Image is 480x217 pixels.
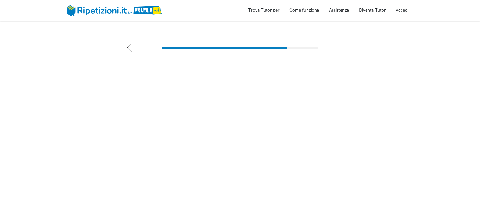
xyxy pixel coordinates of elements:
[359,7,386,13] a: Diventa Tutor
[329,7,349,13] a: Assistenza
[396,7,408,13] a: Accedi
[67,5,162,16] img: logo Skuola.net | Ripetizioni.it
[248,7,280,13] a: Trova Tutor per
[289,7,319,13] a: Come funziona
